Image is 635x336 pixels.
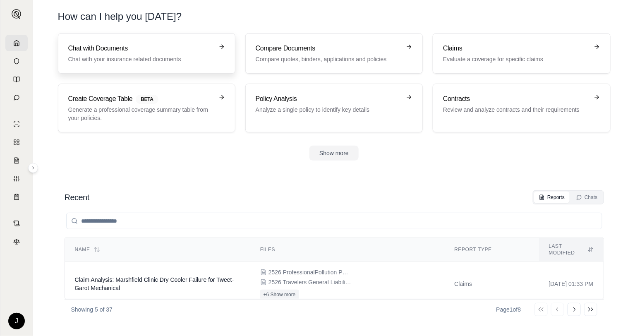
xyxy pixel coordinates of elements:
button: Expand sidebar [8,6,25,22]
h1: How can I help you [DATE]? [58,10,611,23]
div: Page 1 of 8 [496,305,521,314]
h3: Chat with Documents [68,43,213,53]
button: Reports [534,192,570,203]
a: Create Coverage TableBETAGenerate a professional coverage summary table from your policies. [58,84,235,132]
a: ContractsReview and analyze contracts and their requirements [433,84,610,132]
img: Expand sidebar [12,9,22,19]
a: Chat with DocumentsChat with your insurance related documents [58,33,235,74]
th: Files [250,238,445,262]
p: Review and analyze contracts and their requirements [443,106,588,114]
a: Custom Report [5,170,28,187]
div: Reports [539,194,565,201]
button: +6 Show more [260,290,299,300]
span: Claim Analysis: Marshfield Clinic Dry Cooler Failure for Tweet-Garot Mechanical [75,276,234,291]
a: Policy AnalysisAnalyze a single policy to identify key details [245,84,423,132]
a: Documents Vault [5,53,28,70]
div: Name [75,246,240,253]
h3: Claims [443,43,588,53]
h3: Compare Documents [256,43,401,53]
div: Chats [576,194,597,201]
td: [DATE] 01:33 PM [539,262,604,307]
span: 2526 ProfessionalPollution POLICY.pdf [268,268,351,276]
p: Compare quotes, binders, applications and policies [256,55,401,63]
p: Analyze a single policy to identify key details [256,106,401,114]
a: Single Policy [5,116,28,132]
td: Claims [444,262,539,307]
span: 2526 Travelers General Liability Policy.pdf [268,278,351,286]
a: Policy Comparisons [5,134,28,151]
div: Last modified [549,243,594,256]
a: Coverage Table [5,189,28,205]
div: J [8,313,25,329]
button: Show more [309,146,359,161]
p: Generate a professional coverage summary table from your policies. [68,106,213,122]
th: Report Type [444,238,539,262]
a: ClaimsEvaluate a coverage for specific claims [433,33,610,74]
button: Expand sidebar [28,163,38,173]
p: Showing 5 of 37 [71,305,113,314]
a: Contract Analysis [5,215,28,232]
a: Legal Search Engine [5,233,28,250]
a: Prompt Library [5,71,28,88]
a: Home [5,35,28,51]
a: Compare DocumentsCompare quotes, binders, applications and policies [245,33,423,74]
a: Claim Coverage [5,152,28,169]
a: Chat [5,89,28,106]
h3: Create Coverage Table [68,94,213,104]
p: Evaluate a coverage for specific claims [443,55,588,63]
button: Chats [571,192,602,203]
h2: Recent [65,192,89,203]
span: BETA [136,95,158,104]
h3: Policy Analysis [256,94,401,104]
h3: Contracts [443,94,588,104]
p: Chat with your insurance related documents [68,55,213,63]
